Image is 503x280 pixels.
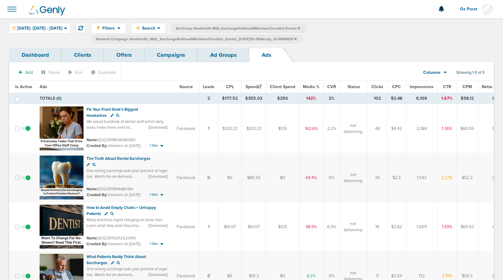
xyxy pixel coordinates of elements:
span: Leads [203,84,214,89]
span: Spend [246,84,262,89]
td: 1,543 [406,153,437,202]
td: 35 [368,153,387,202]
td: 48.9% [299,202,324,251]
td: $60.53 [457,202,478,251]
td: $61.07 [218,202,242,251]
td: 3,384 [406,104,437,153]
td: 102 [368,93,387,104]
td: $0 [266,153,299,202]
small: 120235111606980190 [87,138,135,142]
span: Columns [423,70,441,76]
span: not delivering [344,123,362,135]
a: 0 [207,175,210,180]
button: Add [15,68,36,77]
span: Many practices regret charging no-show fees. Learn what they wish they knew first. Download now. [87,217,163,234]
td: Facebook [173,202,199,251]
td: TOTALS ( ) [36,93,173,104]
a: 1 [208,224,210,229]
td: $2.3 [387,153,406,202]
span: not delivering [344,172,362,184]
td: 0% [324,153,340,202]
td: $58.12 [457,93,478,104]
td: $3.82 [387,202,406,251]
span: Clicks [371,84,383,89]
span: Oz Porat [460,7,482,11]
td: 1.36% [437,104,457,153]
span: Fix Your Front Desk's Biggest Headaches [87,107,138,118]
span: Add [25,70,33,75]
td: $0 [218,153,242,202]
td: $125 [266,104,299,153]
td: 16 [368,202,387,251]
td: $203.21 [218,104,242,153]
span: Impressions [410,84,434,89]
a: 1 [208,126,210,131]
span: CPM [462,84,472,89]
span: Name: [87,236,98,241]
td: 64.4% [299,153,324,202]
td: 142% [299,93,324,104]
span: We asked hundreds of dental staff which daily tasks make them want to scream. You’ll be surprised... [87,119,165,136]
td: $3.48 [387,93,406,104]
span: Source [179,84,193,89]
td: 1.67% [437,93,457,104]
a: Clients [62,48,104,62]
td: $4.42 [387,104,406,153]
img: Genly [29,6,65,16]
span: CPL [226,84,234,89]
small: Unknown on [DATE] [87,143,140,149]
td: $125 [266,202,299,251]
a: Dashboard [9,48,62,62]
td: $52.2 [457,153,478,202]
span: Created By [87,242,107,246]
td: 6,109 [406,93,437,104]
td: $203.21 [242,104,266,153]
td: Facebook [173,153,199,202]
span: Name: [87,187,98,192]
span: Network Campaign: NexHealth_MQL_SurchargeNoShow5MistakesChecklist_Dental_[DATE]?id=183&cmp_id=965... [96,37,297,42]
a: Campaigns [144,48,198,62]
td: 2.2% [324,104,340,153]
span: Search [140,26,157,31]
img: Ad image [40,205,83,249]
a: Offers [104,48,144,62]
img: Ad image [40,106,83,150]
span: 1 NAs [150,241,158,246]
span: [Download] [148,174,168,179]
a: 0 [207,273,210,278]
td: $250 [266,93,299,104]
td: 2 [199,93,218,104]
span: Status [348,84,360,89]
small: Unknown on [DATE] [87,192,140,198]
img: Ad image [40,156,83,199]
a: Ads [249,48,284,62]
td: $80.55 [242,153,266,202]
small: Unknown on [DATE] [87,241,140,247]
td: 46 [368,104,387,153]
span: [Download] [148,223,168,228]
span: CPC [392,84,401,89]
td: Facebook [173,104,199,153]
span: 1 NAs [150,143,158,148]
span: Filters [100,26,117,31]
span: Ad Group: NexHealth MQL SurchargeNoShow5MistakesChecklist Dental [176,26,300,31]
td: $355.03 [242,93,266,104]
small: 120235111914480190 [87,187,133,192]
span: Created By [87,192,107,197]
td: $177.52 [218,93,242,104]
a: Ad Groups [198,48,249,62]
td: $61.07 [242,202,266,251]
span: Media % [303,84,320,89]
td: 6.3% [324,202,340,251]
span: [Download] [148,272,168,278]
td: 2.27% [437,153,457,202]
span: [DATE]: [DATE] - [DATE] [17,26,62,31]
span: What Patients Really Think About Surcharges [87,254,146,265]
td: 2% [324,93,340,104]
span: Client Spend [270,84,295,89]
td: 1,009 [406,202,437,251]
span: 0 [58,96,60,101]
td: 162.6% [299,104,324,153]
td: $60.05 [457,104,478,153]
span: Is Active [15,84,32,89]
